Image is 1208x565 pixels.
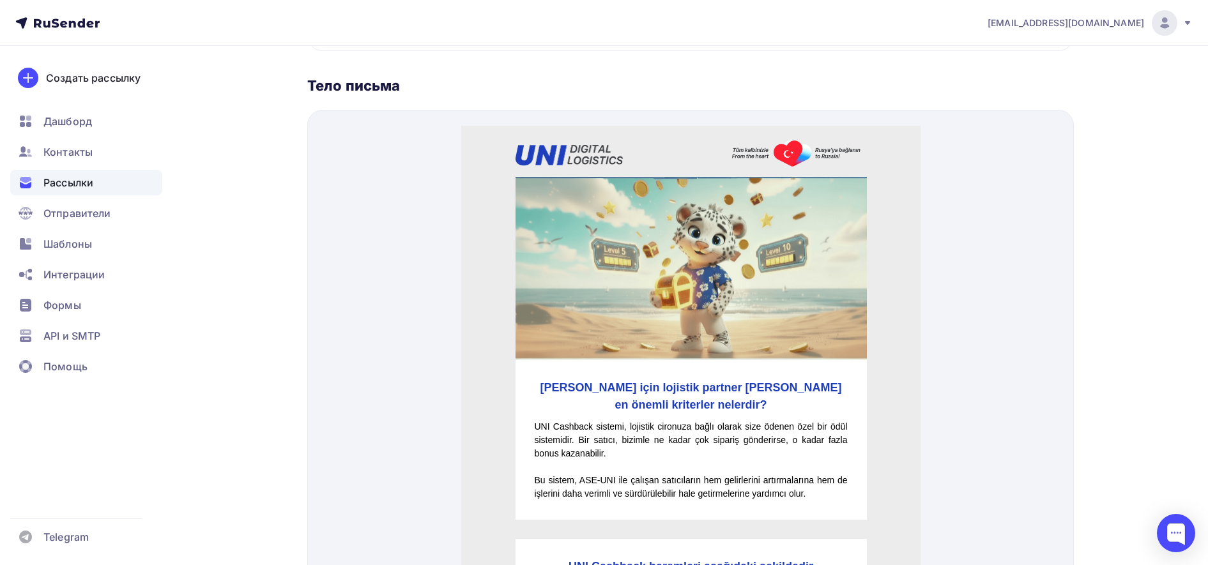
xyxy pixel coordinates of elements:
span: Отправители [43,206,111,221]
span: Telegram [43,529,89,545]
p: UNI Cashback sistemi, lojistik cironuza bağlı olarak size ödenen özel bir ödül sistemidir. Bir sa... [73,294,386,335]
strong: [PERSON_NAME] için lojistik partner [PERSON_NAME] en önemli kriterler nelerdir? [79,255,380,285]
span: Интеграции [43,267,105,282]
span: [EMAIL_ADDRESS][DOMAIN_NAME] [988,17,1144,29]
span: Формы [43,298,81,313]
span: Рассылки [43,175,93,190]
span: Контакты [43,144,93,160]
a: [EMAIL_ADDRESS][DOMAIN_NAME] [988,10,1193,36]
a: Рассылки [10,170,162,195]
span: API и SMTP [43,328,100,343]
a: Контакты [10,139,162,165]
a: Дашборд [10,109,162,134]
a: Формы [10,292,162,318]
a: Отправители [10,200,162,226]
div: Создать рассылку [46,70,141,86]
strong: UNI Cashback baremleri aşağıdaki şekildedir [107,434,352,447]
span: Шаблоны [43,236,92,252]
span: Помощь [43,359,88,374]
a: Шаблоны [10,231,162,257]
div: Тело письма [307,77,1074,94]
p: Bu sistem, ASE-UNI ile çalışan satıcıların hem gelirlerini artırmalarına hem de işlerini daha ver... [73,348,386,375]
span: Дашборд [43,114,92,129]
